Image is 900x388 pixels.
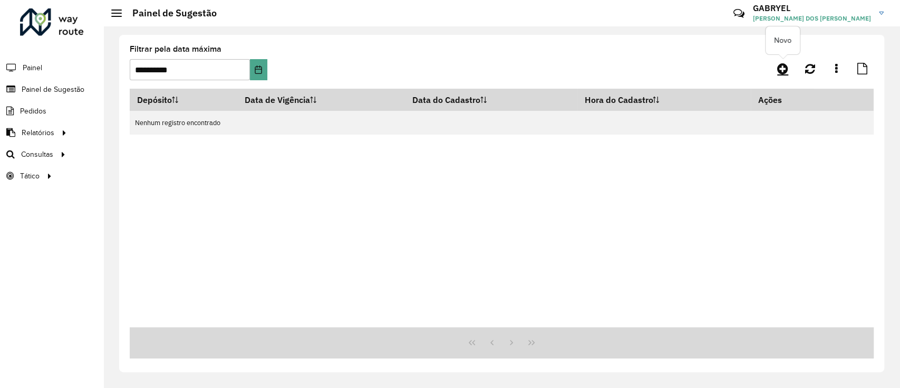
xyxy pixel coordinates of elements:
h2: Painel de Sugestão [122,7,217,19]
h3: GABRYEL [753,3,871,13]
span: Consultas [21,149,53,160]
span: Pedidos [20,106,46,117]
th: Depósito [130,89,238,111]
span: Painel de Sugestão [22,84,84,95]
span: Tático [20,171,40,182]
label: Filtrar pela data máxima [130,43,221,55]
span: Painel [23,62,42,73]
th: Hora do Cadastro [577,89,751,111]
div: Novo [766,26,800,54]
span: [PERSON_NAME] DOS [PERSON_NAME] [753,14,871,23]
th: Ações [751,89,814,111]
span: Relatórios [22,127,54,138]
a: Contato Rápido [728,2,750,25]
button: Choose Date [250,59,267,80]
th: Data do Cadastro [405,89,577,111]
th: Data de Vigência [238,89,405,111]
td: Nenhum registro encontrado [130,111,874,135]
